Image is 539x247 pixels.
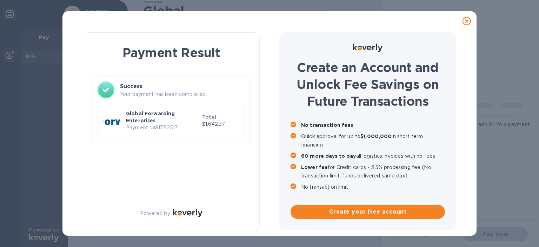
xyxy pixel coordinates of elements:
[126,110,199,124] p: Global Forwarding Enterprises
[202,114,216,120] b: Total
[353,44,382,52] img: Logo
[291,205,445,219] button: Create your free account
[301,164,328,170] b: Lower fee
[360,134,392,139] b: $1,000,000
[301,132,445,149] p: Quick approval for up to in short term financing
[120,91,245,98] p: Your payment has been completed.
[120,82,245,91] h3: Success
[301,183,445,191] p: No transaction limit
[296,208,439,216] span: Create your free account
[301,153,356,159] b: 60 more days to pay
[301,122,353,128] b: No transaction fees
[291,59,445,110] h1: Create an Account and Unlock Fee Savings on Future Transactions
[126,124,199,131] p: Payment № 81752517
[202,121,239,128] p: $1,642.37
[94,44,248,61] h1: Payment Result
[173,209,202,217] img: Logo
[301,152,445,160] p: all logistics invoices with no fees
[140,210,170,217] p: Powered by
[301,163,445,180] p: for Credit cards - 3.5% processing fee (No transaction limit, funds delivered same day)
